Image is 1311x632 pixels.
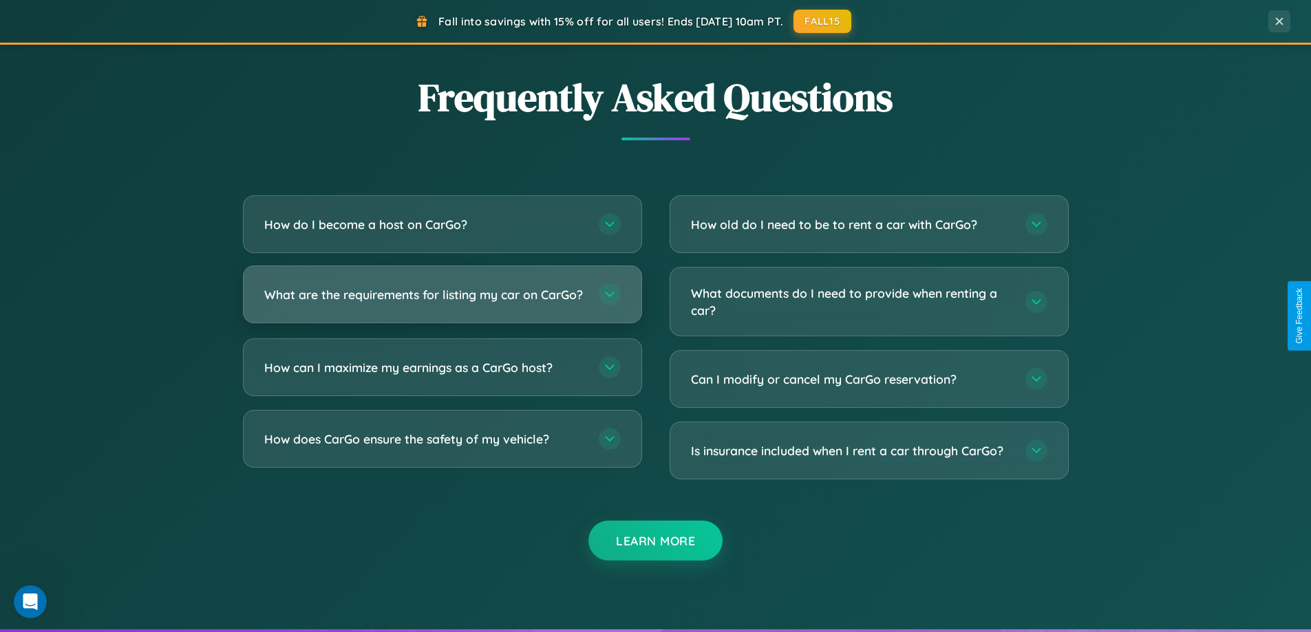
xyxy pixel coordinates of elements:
div: Give Feedback [1294,288,1304,344]
button: FALL15 [793,10,851,33]
button: Learn More [588,521,723,560]
iframe: Intercom live chat [14,585,47,618]
h3: How do I become a host on CarGo? [264,216,585,233]
h3: Is insurance included when I rent a car through CarGo? [691,442,1012,459]
span: Fall into savings with 15% off for all users! Ends [DATE] 10am PT. [438,14,783,28]
h3: How does CarGo ensure the safety of my vehicle? [264,431,585,448]
h3: How old do I need to be to rent a car with CarGo? [691,216,1012,233]
h3: What documents do I need to provide when renting a car? [691,285,1012,318]
h3: Can I modify or cancel my CarGo reservation? [691,371,1012,388]
h3: How can I maximize my earnings as a CarGo host? [264,359,585,376]
h3: What are the requirements for listing my car on CarGo? [264,286,585,303]
h2: Frequently Asked Questions [243,71,1069,124]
